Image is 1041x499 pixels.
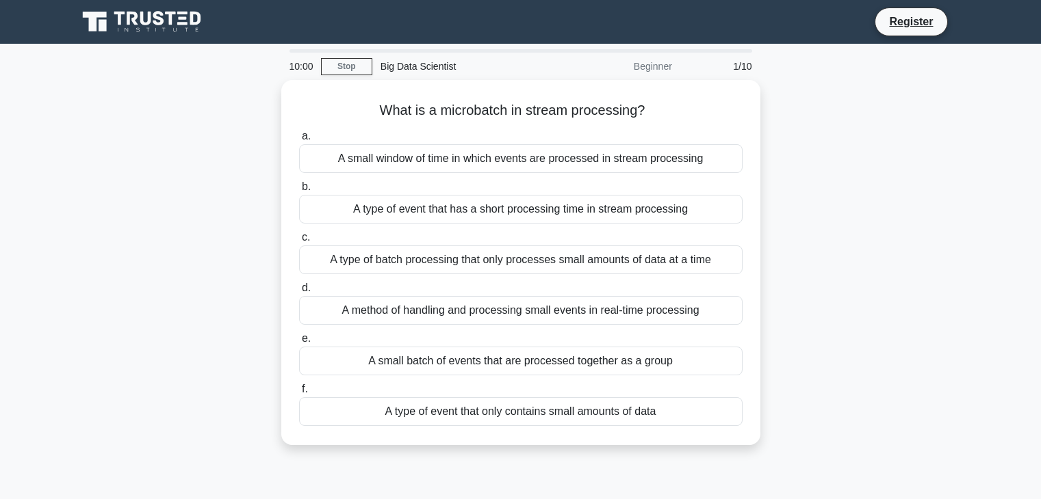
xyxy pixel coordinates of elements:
[302,231,310,243] span: c.
[372,53,561,80] div: Big Data Scientist
[299,296,743,325] div: A method of handling and processing small events in real-time processing
[298,102,744,120] h5: What is a microbatch in stream processing?
[302,282,311,293] span: d.
[302,332,311,344] span: e.
[321,58,372,75] a: Stop
[299,195,743,224] div: A type of event that has a short processing time in stream processing
[299,397,743,426] div: A type of event that only contains small amounts of data
[881,13,941,30] a: Register
[561,53,680,80] div: Beginner
[302,130,311,141] span: a.
[281,53,321,80] div: 10:00
[299,245,743,274] div: A type of batch processing that only processes small amounts of data at a time
[299,144,743,173] div: A small window of time in which events are processed in stream processing
[299,347,743,375] div: A small batch of events that are processed together as a group
[302,383,308,394] span: f.
[680,53,760,80] div: 1/10
[302,180,311,192] span: b.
